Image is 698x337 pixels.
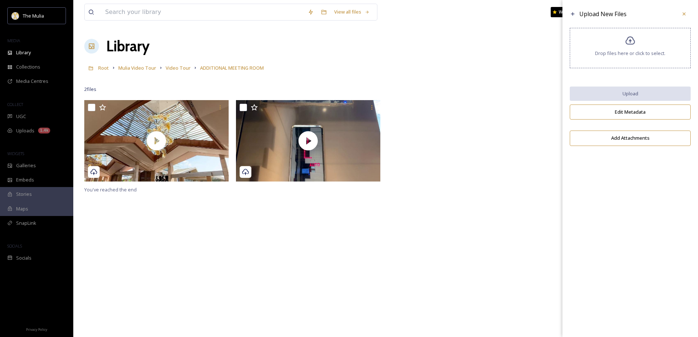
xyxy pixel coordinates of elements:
span: Socials [16,254,32,261]
span: Privacy Policy [26,327,47,332]
span: SOCIALS [7,243,22,249]
span: Upload New Files [579,10,627,18]
img: thumbnail [236,100,380,182]
span: Collections [16,63,40,70]
button: Add Attachments [570,131,691,146]
img: mulia_logo.png [12,12,19,19]
span: Mulia Video Tour [118,65,156,71]
span: Embeds [16,176,34,183]
span: Drop files here or click to select. [595,50,665,57]
div: 1.4k [38,128,50,133]
a: Privacy Policy [26,325,47,333]
a: Video Tour [166,63,191,72]
span: Video Tour [166,65,191,71]
a: Library [106,35,149,57]
span: WIDGETS [7,151,24,156]
span: ADDITIONAL MEETING ROOM [200,65,264,71]
img: thumbnail [84,100,229,182]
span: COLLECT [7,102,23,107]
span: SnapLink [16,220,36,227]
a: Mulia Video Tour [118,63,156,72]
a: Root [98,63,109,72]
span: 2 file s [84,86,96,93]
button: Edit Metadata [570,105,691,120]
a: ADDITIONAL MEETING ROOM [200,63,264,72]
span: The Mulia [23,12,44,19]
a: View all files [330,5,373,19]
span: You've reached the end [84,186,137,193]
span: Maps [16,205,28,212]
span: Media Centres [16,78,48,85]
span: Stories [16,191,32,198]
input: Search your library [101,4,304,20]
a: What's New [551,7,587,17]
span: MEDIA [7,38,20,43]
span: Uploads [16,127,34,134]
span: Root [98,65,109,71]
span: Galleries [16,162,36,169]
span: Library [16,49,31,56]
span: UGC [16,113,26,120]
button: Upload [570,87,691,101]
